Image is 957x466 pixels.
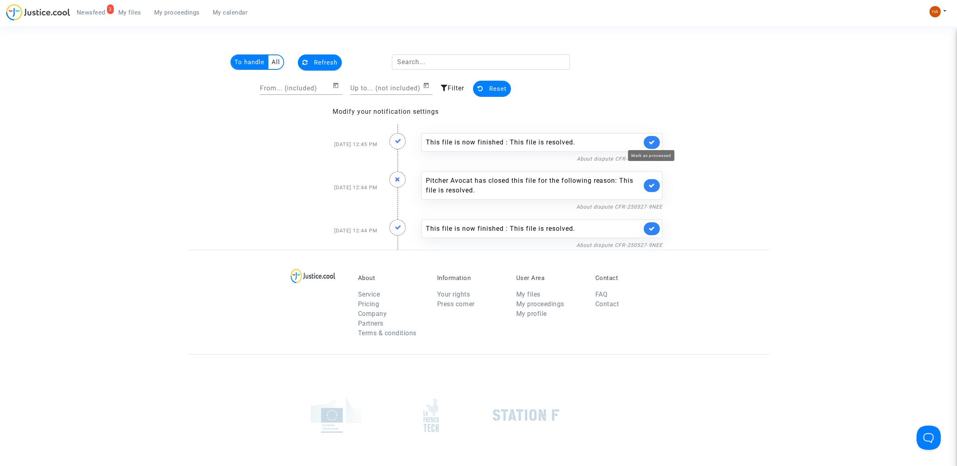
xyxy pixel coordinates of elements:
[206,6,254,19] a: My calendar
[595,300,619,308] a: Contact
[213,9,248,16] span: My calendar
[333,108,439,115] a: Modify your notification settings
[154,9,200,16] span: My proceedings
[148,6,206,19] a: My proceedings
[516,300,564,308] a: My proceedings
[231,55,268,69] multi-toggle-item: To handle
[473,81,511,97] button: Reset
[423,81,433,90] button: Open calendar
[426,224,642,234] div: This file is now finished : This file is resolved.
[423,398,439,433] img: french_tech.png
[77,9,105,16] span: Newsfeed
[358,300,379,308] a: Pricing
[291,269,335,283] img: logo-lg.svg
[289,125,383,163] div: [DATE] 12:45 PM
[392,54,570,70] input: Search...
[576,242,662,248] a: About dispute CFR-250527-9NEE
[358,320,383,327] a: Partners
[358,290,380,298] a: Service
[426,138,642,147] div: This file is now finished : This file is resolved.
[289,163,383,211] div: [DATE] 12:44 PM
[358,329,417,337] a: Terms & conditions
[930,6,941,17] img: 22dc1d0bfbbeab22b7bf4ea1ae935dc9
[437,274,504,282] p: Information
[107,4,114,14] div: 3
[437,300,475,308] a: Press corner
[118,9,141,16] span: My files
[298,54,342,71] button: Refresh
[70,6,112,19] a: 3Newsfeed
[595,290,608,298] a: FAQ
[516,274,583,282] p: User Area
[358,310,387,318] a: Company
[268,55,283,69] multi-toggle-item: All
[489,85,507,92] span: Reset
[314,59,337,66] span: Refresh
[576,204,662,210] a: About dispute CFR-250527-9NEE
[595,274,662,282] p: Contact
[516,310,547,318] a: My profile
[311,398,361,433] img: europe_commision.png
[358,274,425,282] p: About
[448,84,464,92] span: Filter
[577,156,662,162] a: About dispute CFR-250417-8C2E
[917,426,941,450] iframe: Help Scout Beacon - Open
[112,6,148,19] a: My files
[437,290,470,298] a: Your rights
[426,176,642,195] div: Pitcher Avocat has closed this file for the following reason: This file is resolved.
[6,4,70,21] img: jc-logo.svg
[493,409,559,421] img: stationf.png
[289,211,383,250] div: [DATE] 12:44 PM
[333,81,342,90] button: Open calendar
[516,290,540,298] a: My files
